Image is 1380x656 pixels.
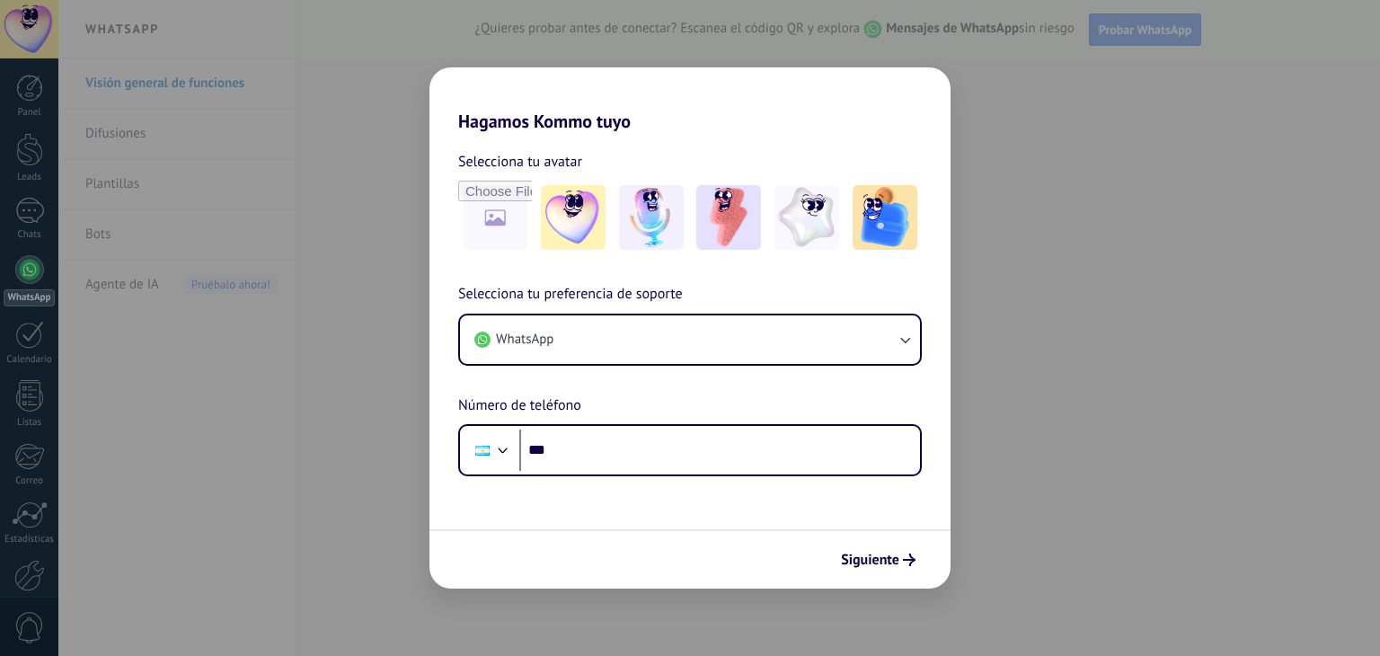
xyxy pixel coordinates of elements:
[541,185,606,250] img: -1.jpeg
[696,185,761,250] img: -3.jpeg
[465,431,500,469] div: Argentina: + 54
[458,394,581,418] span: Número de teléfono
[853,185,917,250] img: -5.jpeg
[460,315,920,364] button: WhatsApp
[774,185,839,250] img: -4.jpeg
[458,150,582,173] span: Selecciona tu avatar
[841,554,899,566] span: Siguiente
[496,331,553,349] span: WhatsApp
[429,67,951,132] h2: Hagamos Kommo tuyo
[833,545,924,575] button: Siguiente
[619,185,684,250] img: -2.jpeg
[458,283,683,306] span: Selecciona tu preferencia de soporte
